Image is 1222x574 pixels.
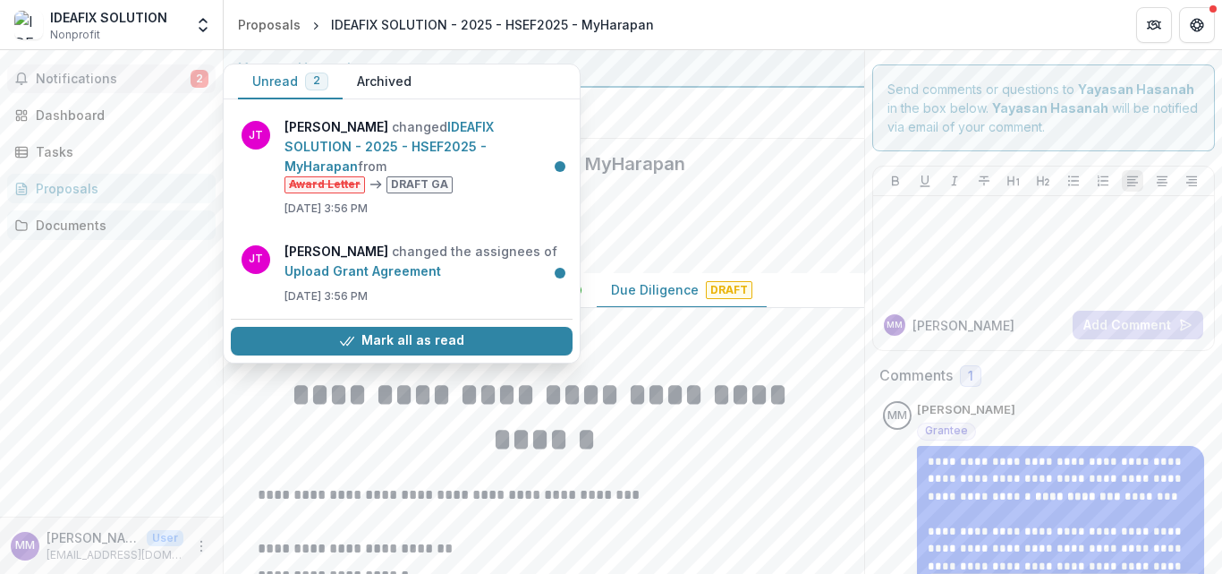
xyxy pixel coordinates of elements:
img: IDEAFIX SOLUTION [14,11,43,39]
button: Get Help [1179,7,1215,43]
p: [PERSON_NAME] [917,401,1015,419]
p: Due Diligence [611,280,699,299]
div: Yayasan Hasanah [238,57,850,79]
p: changed from [284,117,562,193]
button: Open entity switcher [191,7,216,43]
a: Documents [7,210,216,240]
span: Grantee [925,424,968,437]
div: Documents [36,216,201,235]
span: Draft [706,281,752,299]
button: Archived [343,64,426,99]
h2: Comments [879,367,953,384]
div: Tasks [36,142,201,161]
button: Italicize [944,170,965,192]
button: Add Comment [1073,311,1203,339]
button: Align Right [1181,170,1202,192]
a: Dashboard [7,100,216,130]
strong: Yayasan Hasanah [1078,81,1194,97]
a: Proposals [7,174,216,203]
div: Proposals [238,15,301,34]
nav: breadcrumb [231,12,661,38]
button: Strike [973,170,995,192]
button: Mark all as read [231,327,573,356]
span: 2 [313,74,320,87]
div: IDEAFIX SOLUTION [50,8,167,27]
button: Align Center [1151,170,1173,192]
button: Underline [914,170,936,192]
div: Muhammad Zakiran Mahmud [887,410,907,422]
span: 1 [968,369,973,384]
div: IDEAFIX SOLUTION - 2025 - HSEF2025 - MyHarapan [331,15,654,34]
p: [EMAIL_ADDRESS][DOMAIN_NAME] [47,547,183,563]
div: Dashboard [36,106,201,124]
button: Unread [238,64,343,99]
p: User [147,530,183,546]
button: Heading 2 [1032,170,1054,192]
button: More [191,535,212,557]
button: Bold [885,170,906,192]
a: Proposals [231,12,308,38]
a: Upload Grant Agreement [284,263,441,278]
a: IDEAFIX SOLUTION - 2025 - HSEF2025 - MyHarapan [284,119,494,174]
button: Heading 1 [1003,170,1024,192]
span: Nonprofit [50,27,100,43]
button: Partners [1136,7,1172,43]
p: changed the assignees of [284,242,562,281]
div: Muhammad Zakiran Mahmud [15,540,35,552]
strong: Yayasan Hasanah [992,100,1108,116]
button: Ordered List [1092,170,1114,192]
div: Send comments or questions to in the box below. will be notified via email of your comment. [872,64,1215,151]
button: Bullet List [1063,170,1084,192]
p: [PERSON_NAME] [912,316,1014,335]
button: Align Left [1122,170,1143,192]
p: [PERSON_NAME] [47,528,140,547]
button: Notifications2 [7,64,216,93]
a: Tasks [7,137,216,167]
div: Muhammad Zakiran Mahmud [887,321,903,330]
span: 2 [191,70,208,88]
span: Notifications [36,72,191,87]
div: Proposals [36,179,201,198]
